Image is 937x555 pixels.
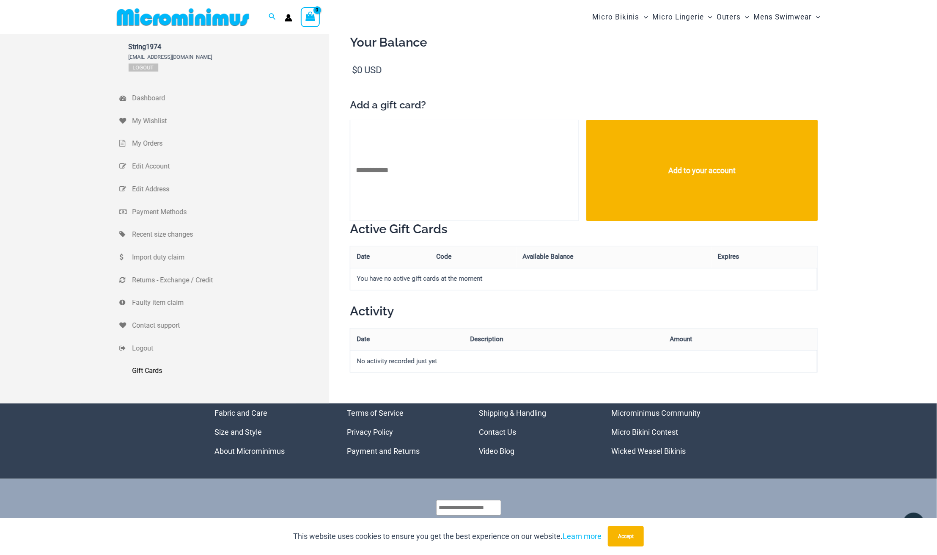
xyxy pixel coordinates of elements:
th: Date [350,329,464,350]
span: Micro Bikinis [593,6,640,28]
a: Account icon link [285,14,292,22]
span: Recent size changes [132,228,327,241]
a: Shipping & Handling [479,409,547,417]
span: My Orders [132,137,327,150]
a: Terms of Service [347,409,404,417]
a: Fabric and Care [215,409,268,417]
a: Edit Address [120,178,329,201]
button: Accept [608,526,644,547]
a: Recent size changes [120,223,329,246]
a: Gift Cards [120,359,329,382]
span: Dashboard [132,92,327,105]
aside: Footer Widget 3 [479,403,591,461]
th: Code [430,246,517,268]
span: Micro Lingerie [652,6,704,28]
span: Faulty item claim [132,296,327,309]
th: Expires [712,246,817,268]
a: Dashboard [120,87,329,110]
span: Edit Account [132,160,327,173]
h2: Your Balance [350,34,818,50]
span: Contact support [132,319,327,332]
span: My Wishlist [132,115,327,127]
a: Privacy Policy [347,428,393,436]
th: Description [464,329,663,350]
h2: Activity [350,303,818,319]
th: Available Balance [517,246,712,268]
nav: Site Navigation [589,3,824,31]
aside: Footer Widget 1 [215,403,326,461]
a: Wicked Weasel Bikinis [611,447,686,456]
td: No activity recorded just yet [350,350,817,372]
a: Size and Style [215,428,262,436]
span: Mens Swimwear [753,6,812,28]
a: Learn more [563,532,602,541]
a: Import duty claim [120,246,329,269]
a: Logout [120,337,329,360]
nav: Menu [611,403,723,461]
a: Edit Account [120,155,329,178]
a: My Orders [120,132,329,155]
span: $ [352,65,357,75]
span: 0 USD [352,65,382,75]
span: Logout [132,342,327,355]
a: Returns - Exchange / Credit [120,269,329,292]
img: MM SHOP LOGO FLAT [113,8,253,27]
a: Micro BikinisMenu ToggleMenu Toggle [591,4,650,30]
aside: Footer Widget 4 [611,403,723,461]
span: Import duty claim [132,251,327,264]
a: Contact support [120,314,329,337]
a: Payment and Returns [347,447,420,456]
a: Faulty item claim [120,291,329,314]
nav: Menu [215,403,326,461]
span: Returns - Exchange / Credit [132,274,327,287]
a: Micro LingerieMenu ToggleMenu Toggle [650,4,714,30]
span: Menu Toggle [640,6,648,28]
nav: Menu [347,403,458,461]
td: You have no active gift cards at the moment [350,268,817,290]
th: Amount [663,329,817,350]
span: Menu Toggle [741,6,749,28]
a: Mens SwimwearMenu ToggleMenu Toggle [751,4,822,30]
span: String1974 [129,43,212,51]
a: My Wishlist [120,110,329,133]
span: Payment Methods [132,206,327,218]
span: Gift Cards [132,364,327,377]
a: Contact Us [479,428,517,436]
a: About Microminimus [215,447,285,456]
a: Search icon link [269,12,276,22]
th: Date [350,246,430,268]
span: Menu Toggle [704,6,712,28]
aside: Footer Widget 2 [347,403,458,461]
span: [EMAIL_ADDRESS][DOMAIN_NAME] [129,54,212,60]
a: Payment Methods [120,201,329,224]
span: Menu Toggle [812,6,820,28]
h4: Add a gift card? [350,99,818,111]
a: Logout [129,64,158,72]
a: Microminimus Community [611,409,701,417]
nav: Menu [479,403,591,461]
button: Add to your account [586,120,817,221]
p: This website uses cookies to ensure you get the best experience on our website. [293,530,602,543]
a: View Shopping Cart, empty [301,7,320,27]
a: Video Blog [479,447,515,456]
span: Edit Address [132,183,327,196]
span: Outers [717,6,741,28]
a: Micro Bikini Contest [611,428,678,436]
a: OutersMenu ToggleMenu Toggle [714,4,751,30]
h2: Active Gift Cards [350,221,818,237]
